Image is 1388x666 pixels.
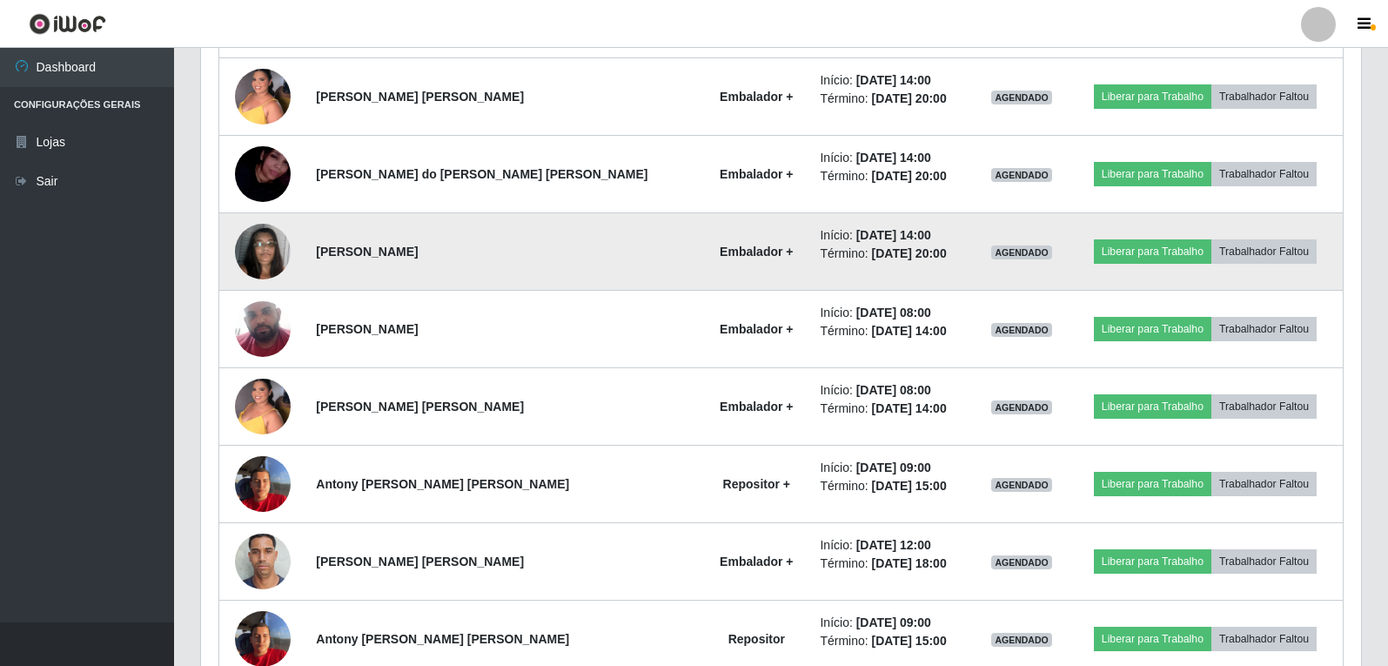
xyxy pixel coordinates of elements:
time: [DATE] 09:00 [856,461,931,474]
time: [DATE] 14:00 [856,151,931,165]
li: Início: [820,614,965,632]
li: Término: [820,632,965,650]
time: [DATE] 14:00 [856,73,931,87]
img: 1757435455970.jpeg [235,447,291,521]
li: Início: [820,71,965,90]
time: [DATE] 20:00 [872,246,947,260]
time: [DATE] 20:00 [872,91,947,105]
li: Início: [820,381,965,400]
img: 1754434546105.jpeg [235,369,291,443]
button: Liberar para Trabalho [1094,549,1211,574]
button: Trabalhador Faltou [1211,394,1317,419]
button: Trabalhador Faltou [1211,472,1317,496]
span: AGENDADO [991,168,1052,182]
img: 1657310989877.jpeg [235,283,291,374]
li: Término: [820,477,965,495]
time: [DATE] 18:00 [872,556,947,570]
time: [DATE] 09:00 [856,616,931,629]
li: Término: [820,555,965,573]
span: AGENDADO [991,400,1052,414]
span: AGENDADO [991,246,1052,259]
strong: Embalador + [720,322,793,336]
li: Término: [820,245,965,263]
button: Liberar para Trabalho [1094,84,1211,109]
li: Início: [820,459,965,477]
time: [DATE] 12:00 [856,538,931,552]
strong: Antony [PERSON_NAME] [PERSON_NAME] [316,632,569,646]
time: [DATE] 08:00 [856,306,931,320]
strong: [PERSON_NAME] [316,322,418,336]
time: [DATE] 14:00 [856,228,931,242]
time: [DATE] 08:00 [856,383,931,397]
time: [DATE] 14:00 [872,324,947,338]
button: Trabalhador Faltou [1211,549,1317,574]
strong: Embalador + [720,245,793,259]
strong: Antony [PERSON_NAME] [PERSON_NAME] [316,477,569,491]
li: Término: [820,167,965,185]
img: CoreUI Logo [29,13,106,35]
strong: [PERSON_NAME] do [PERSON_NAME] [PERSON_NAME] [316,167,647,181]
strong: [PERSON_NAME] [PERSON_NAME] [316,555,524,568]
button: Trabalhador Faltou [1211,162,1317,186]
button: Liberar para Trabalho [1094,472,1211,496]
time: [DATE] 14:00 [872,401,947,415]
strong: Repositor [728,632,785,646]
button: Liberar para Trabalho [1094,394,1211,419]
li: Término: [820,322,965,340]
strong: Embalador + [720,90,793,104]
button: Trabalhador Faltou [1211,317,1317,341]
li: Término: [820,400,965,418]
li: Início: [820,536,965,555]
button: Liberar para Trabalho [1094,239,1211,264]
button: Trabalhador Faltou [1211,239,1317,264]
button: Trabalhador Faltou [1211,84,1317,109]
time: [DATE] 15:00 [872,479,947,493]
strong: Embalador + [720,167,793,181]
button: Liberar para Trabalho [1094,162,1211,186]
span: AGENDADO [991,633,1052,647]
img: 1757371683138.jpeg [235,124,291,224]
time: [DATE] 15:00 [872,634,947,648]
span: AGENDADO [991,555,1052,569]
button: Liberar para Trabalho [1094,627,1211,651]
img: 1754434546105.jpeg [235,59,291,133]
img: 1698511606496.jpeg [235,524,291,598]
li: Início: [820,304,965,322]
strong: Repositor + [723,477,790,491]
span: AGENDADO [991,91,1052,104]
strong: Embalador + [720,400,793,414]
strong: [PERSON_NAME] [PERSON_NAME] [316,90,524,104]
strong: [PERSON_NAME] [PERSON_NAME] [316,400,524,414]
strong: [PERSON_NAME] [316,245,418,259]
img: 1757604463996.jpeg [235,214,291,288]
li: Início: [820,226,965,245]
strong: Embalador + [720,555,793,568]
span: AGENDADO [991,478,1052,492]
span: AGENDADO [991,323,1052,337]
button: Liberar para Trabalho [1094,317,1211,341]
li: Início: [820,149,965,167]
button: Trabalhador Faltou [1211,627,1317,651]
li: Término: [820,90,965,108]
time: [DATE] 20:00 [872,169,947,183]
